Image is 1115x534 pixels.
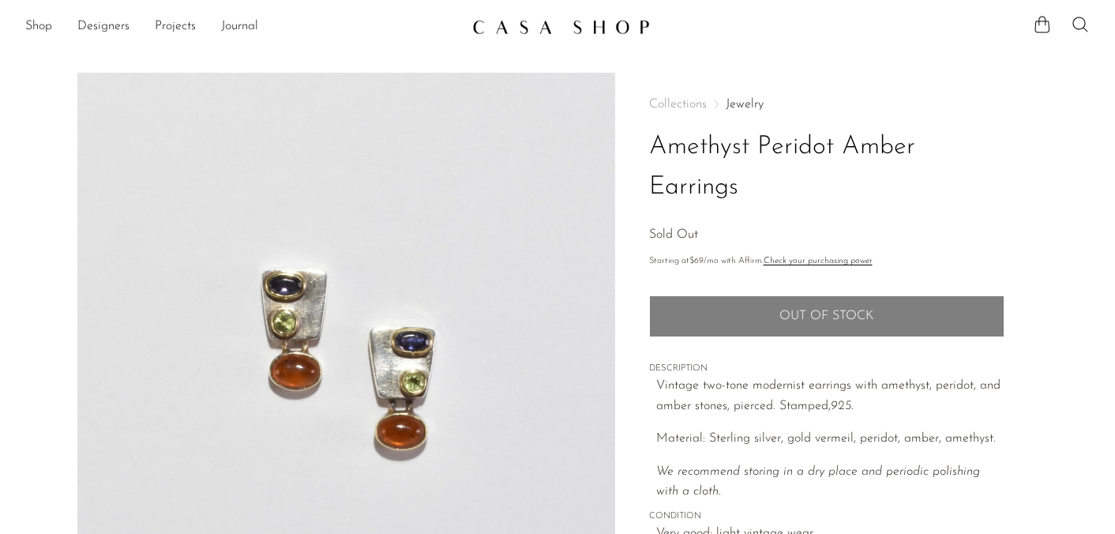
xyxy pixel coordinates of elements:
a: Shop [25,17,52,37]
h1: Amethyst Peridot Amber Earrings [649,127,1004,208]
a: Projects [155,17,196,37]
ul: NEW HEADER MENU [25,13,460,40]
span: Out of stock [779,309,873,324]
span: $69 [689,257,704,265]
button: Add to cart [649,295,1004,337]
a: Check your purchasing power - Learn more about Affirm Financing (opens in modal) [764,257,873,265]
nav: Breadcrumbs [649,98,1004,111]
nav: Desktop navigation [25,13,460,40]
span: DESCRIPTION [649,362,1004,376]
span: CONDITION [649,510,1004,524]
span: Collections [649,98,707,111]
i: We recommend storing in a dry place and periodic polishing with a cloth. [656,465,980,498]
a: Journal [221,17,258,37]
a: Jewelry [726,98,764,111]
p: Material: Sterling silver, gold vermeil, peridot, amber, amethyst. [656,429,1004,449]
span: Sold Out [649,228,698,241]
em: 925. [831,400,854,412]
p: Starting at /mo with Affirm. [649,254,1004,269]
p: Vintage two-tone modernist earrings with amethyst, peridot, and amber stones, pierced. Stamped, [656,376,1004,416]
a: Designers [77,17,130,37]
